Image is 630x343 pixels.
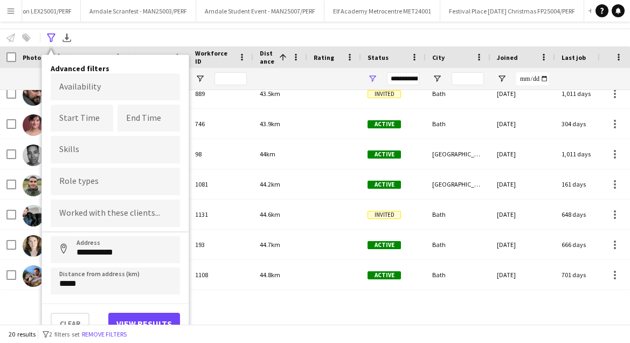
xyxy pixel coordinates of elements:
[189,260,253,290] div: 1108
[562,53,586,61] span: Last job
[60,31,73,44] app-action-btn: Export XLSX
[440,1,584,22] button: Festival Place [DATE] Christmas FP25004/PERF
[368,120,401,128] span: Active
[368,53,389,61] span: Status
[516,72,549,85] input: Joined Filter Input
[314,53,334,61] span: Rating
[432,74,442,84] button: Open Filter Menu
[555,109,620,139] div: 304 days
[260,49,275,65] span: Distance
[23,145,44,166] img: Herb Cuanalo
[368,271,401,279] span: Active
[426,200,490,229] div: Bath
[432,53,445,61] span: City
[452,72,484,85] input: City Filter Input
[23,205,44,227] img: Edward Ashby
[555,169,620,199] div: 161 days
[555,139,620,169] div: 1,011 days
[368,241,401,249] span: Active
[555,260,620,290] div: 701 days
[555,200,620,229] div: 648 days
[260,150,275,158] span: 44km
[555,230,620,259] div: 666 days
[368,90,401,98] span: Invited
[59,145,171,154] input: Type to search skills...
[189,109,253,139] div: 746
[490,169,555,199] div: [DATE]
[196,1,324,22] button: Arndale Student Event - MAN25007/PERF
[426,260,490,290] div: Bath
[23,53,41,61] span: Photo
[426,109,490,139] div: Bath
[59,177,171,187] input: Type to search role types...
[260,90,280,98] span: 43.5km
[490,139,555,169] div: [DATE]
[490,109,555,139] div: [DATE]
[195,49,234,65] span: Workforce ID
[490,79,555,108] div: [DATE]
[426,139,490,169] div: [GEOGRAPHIC_DATA]
[368,211,401,219] span: Invited
[23,235,44,257] img: Megan Brooks
[368,181,401,189] span: Active
[23,265,44,287] img: Max Peters
[490,230,555,259] div: [DATE]
[23,175,44,196] img: Josh Kinnersley
[426,230,490,259] div: Bath
[136,53,168,61] span: Last Name
[368,74,377,84] button: Open Filter Menu
[51,64,180,73] h4: Advanced filters
[555,79,620,108] div: 1,011 days
[324,1,440,22] button: Elf Academy Metrocentre MET24001
[260,120,280,128] span: 43.9km
[497,74,507,84] button: Open Filter Menu
[490,200,555,229] div: [DATE]
[189,230,253,259] div: 193
[189,79,253,108] div: 889
[23,114,44,136] img: Ebony Cassie
[81,1,196,22] button: Arndale Scranfest - MAN25003/PERF
[490,260,555,290] div: [DATE]
[189,200,253,229] div: 1131
[426,169,490,199] div: [GEOGRAPHIC_DATA]
[260,210,280,218] span: 44.6km
[59,209,171,218] input: Type to search clients...
[189,169,253,199] div: 1081
[23,84,44,106] img: Matthew Alford
[426,79,490,108] div: Bath
[260,241,280,249] span: 44.7km
[195,74,205,84] button: Open Filter Menu
[45,31,58,44] app-action-btn: Advanced filters
[260,180,280,188] span: 44.2km
[214,72,247,85] input: Workforce ID Filter Input
[260,271,280,279] span: 44.8km
[77,53,109,61] span: First Name
[368,150,401,159] span: Active
[497,53,518,61] span: Joined
[189,139,253,169] div: 98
